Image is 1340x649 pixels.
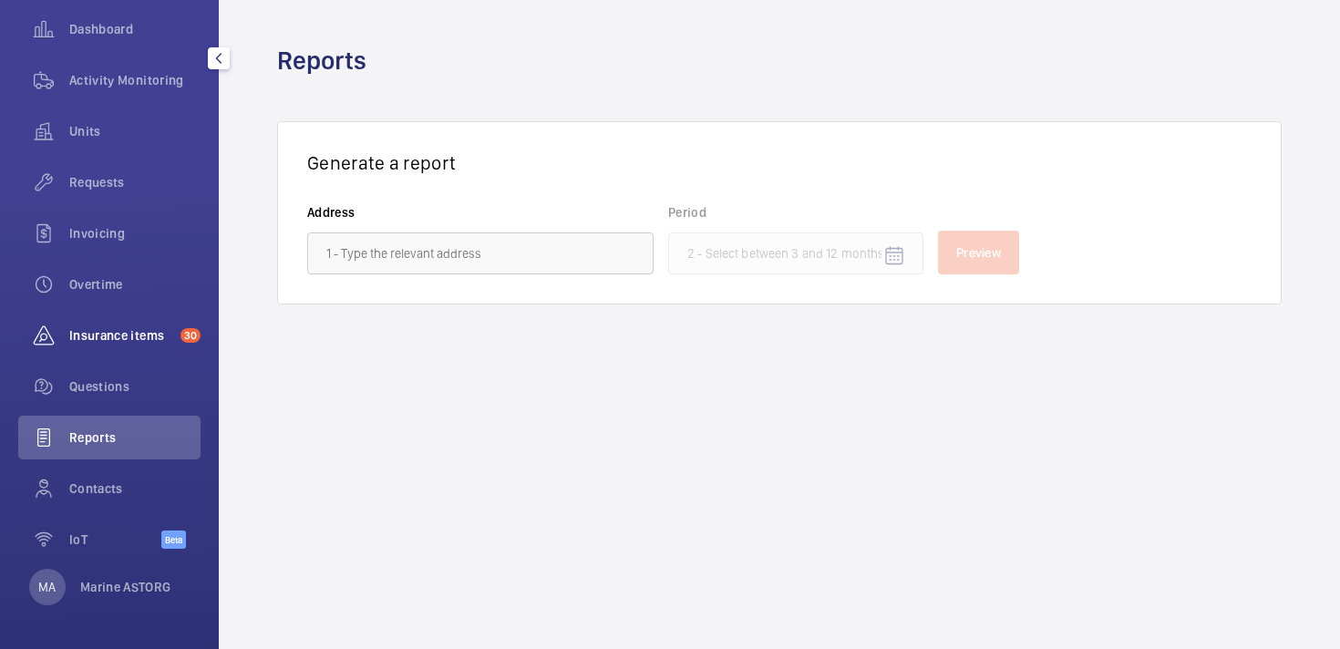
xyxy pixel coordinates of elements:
[69,428,201,447] span: Reports
[69,122,201,140] span: Units
[161,531,186,549] span: Beta
[69,531,161,549] span: IoT
[668,203,923,221] label: Period
[180,328,201,343] span: 30
[956,245,1001,260] span: Preview
[69,71,201,89] span: Activity Monitoring
[69,275,201,294] span: Overtime
[69,479,201,498] span: Contacts
[307,232,654,274] input: 1 - Type the relevant address
[69,326,173,345] span: Insurance items
[69,173,201,191] span: Requests
[938,231,1019,274] button: Preview
[69,20,201,38] span: Dashboard
[38,578,56,596] p: MA
[69,377,201,396] span: Questions
[277,44,377,77] h1: Reports
[80,578,171,596] p: Marine ASTORG
[307,203,654,221] label: Address
[307,151,1252,174] h3: Generate a report
[69,224,201,242] span: Invoicing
